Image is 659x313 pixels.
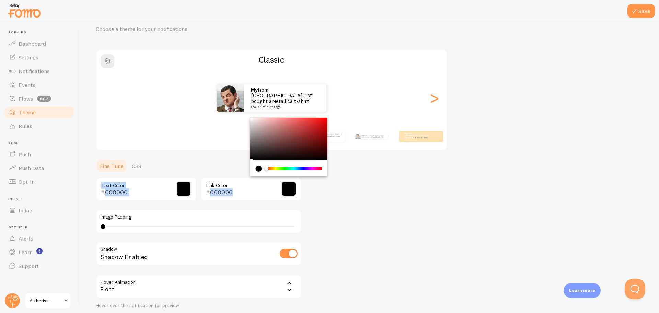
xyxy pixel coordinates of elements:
[19,68,50,75] span: Notifications
[96,25,261,33] p: Choose a theme for your notifications
[19,109,36,116] span: Theme
[217,84,244,112] img: Fomo
[405,132,432,141] p: from [GEOGRAPHIC_DATA] just bought a
[313,138,342,139] small: about 4 minutes ago
[4,161,75,175] a: Push Data
[96,54,447,65] h2: Classic
[564,283,601,298] div: Learn more
[355,134,360,139] img: Fomo
[30,297,62,305] span: Altherisia
[8,225,75,230] span: Get Help
[4,245,75,259] a: Learn
[19,123,32,130] span: Rules
[405,132,407,135] strong: My
[128,159,146,173] a: CSS
[625,279,645,299] iframe: Help Scout Beacon - Open
[251,105,317,109] small: about 4 minutes ago
[19,54,38,61] span: Settings
[36,248,43,254] svg: <p>Watch New Feature Tutorials!</p>
[325,135,340,138] a: Metallica t-shirt
[251,87,258,93] strong: My
[19,207,32,214] span: Inline
[101,214,297,220] label: Image Padding
[37,96,51,102] span: beta
[4,175,75,189] a: Opt-In
[251,87,320,109] p: from [GEOGRAPHIC_DATA] just bought a
[4,105,75,119] a: Theme
[96,242,302,267] div: Shadow Enabled
[250,118,327,176] div: Chrome color picker
[413,136,428,139] a: Metallica t-shirt
[8,197,75,201] span: Inline
[96,303,302,309] div: Hover over the notification for preview
[96,275,302,299] div: Float
[4,147,75,161] a: Push
[25,292,71,309] a: Altherisia
[362,134,385,139] p: from [GEOGRAPHIC_DATA] just bought a
[8,30,75,35] span: Pop-ups
[272,98,309,104] a: Metallica t-shirt
[19,40,46,47] span: Dashboard
[19,178,35,185] span: Opt-In
[19,95,33,102] span: Flows
[256,166,262,172] div: current color is #000000
[4,51,75,64] a: Settings
[4,64,75,78] a: Notifications
[19,249,33,256] span: Learn
[372,136,383,138] a: Metallica t-shirt
[250,131,261,142] img: Fomo
[19,81,35,88] span: Events
[4,37,75,51] a: Dashboard
[19,151,31,158] span: Push
[362,134,364,136] strong: My
[405,139,431,141] small: about 4 minutes ago
[313,133,342,139] p: from [GEOGRAPHIC_DATA] just bought a
[19,262,39,269] span: Support
[19,165,44,171] span: Push Data
[96,159,128,173] a: Fine Tune
[4,119,75,133] a: Rules
[4,92,75,105] a: Flows beta
[8,141,75,146] span: Push
[569,287,595,294] p: Learn more
[4,259,75,273] a: Support
[7,2,42,19] img: fomo-relay-logo-orange.svg
[4,232,75,245] a: Alerts
[430,73,438,123] div: Next slide
[4,203,75,217] a: Inline
[19,235,33,242] span: Alerts
[4,78,75,92] a: Events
